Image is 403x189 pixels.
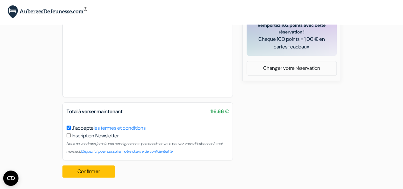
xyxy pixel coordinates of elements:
[72,124,146,132] label: J'accepte
[94,125,146,131] a: les termes et conditions
[3,171,18,186] button: Ouvrir le widget CMP
[65,21,230,93] iframe: Cadre de saisie sécurisé pour le paiement
[210,108,229,115] span: 116,66 €
[72,132,119,140] label: Inscription Newsletter
[254,22,329,35] span: Remportez 102 points avec cette réservation !
[247,62,336,74] a: Changer votre réservation
[8,5,87,18] img: AubergesDeJeunesse.com
[67,141,223,154] small: Nous ne vendrons jamais vos renseignements personnels et vous pouvez vous désabonner à tout moment.
[67,108,123,115] span: Total à verser maintenant
[62,165,115,178] button: Confirmer
[81,149,173,154] a: Cliquez ici pour consulter notre chartre de confidentialité.
[254,35,329,51] span: Chaque 100 points = 1,00 € en cartes-cadeaux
